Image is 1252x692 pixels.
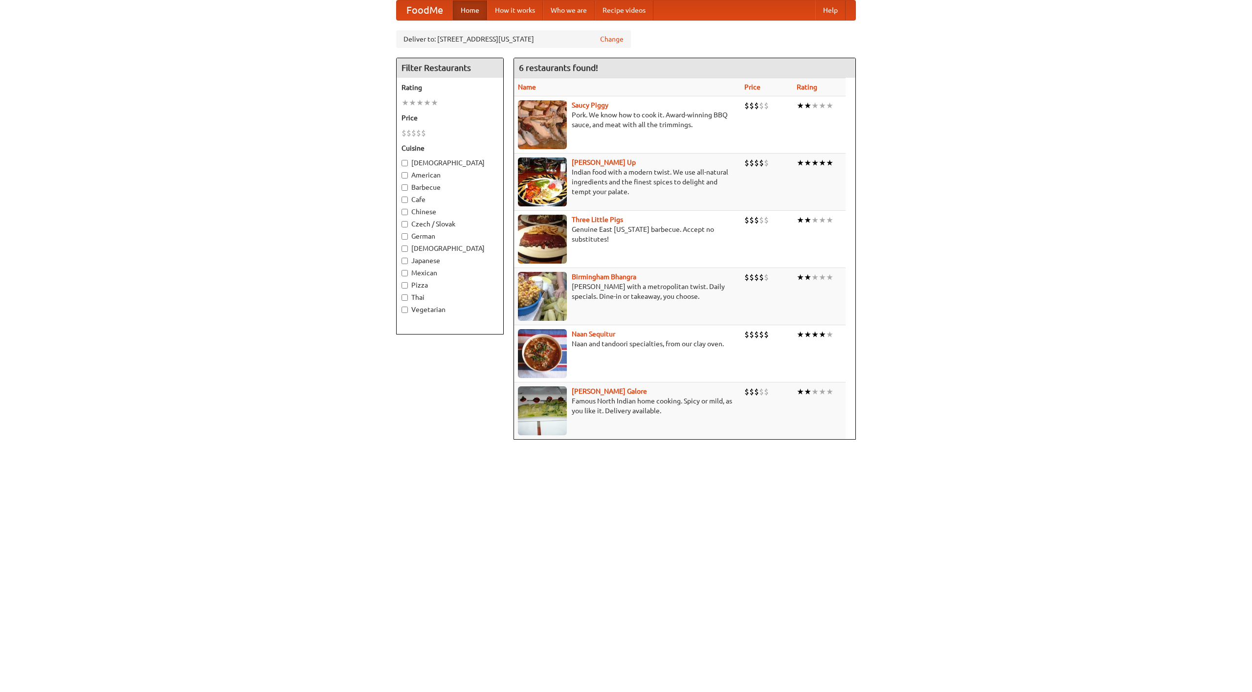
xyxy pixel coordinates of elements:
[744,272,749,283] li: $
[819,215,826,225] li: ★
[402,209,408,215] input: Chinese
[397,0,453,20] a: FoodMe
[826,329,833,340] li: ★
[804,100,811,111] li: ★
[759,272,764,283] li: $
[518,110,737,130] p: Pork. We know how to cook it. Award-winning BBQ sauce, and meat with all the trimmings.
[754,100,759,111] li: $
[402,128,406,138] li: $
[572,387,647,395] b: [PERSON_NAME] Galore
[744,157,749,168] li: $
[402,244,498,253] label: [DEMOGRAPHIC_DATA]
[397,58,503,78] h4: Filter Restaurants
[797,329,804,340] li: ★
[797,272,804,283] li: ★
[744,215,749,225] li: $
[764,100,769,111] li: $
[402,158,498,168] label: [DEMOGRAPHIC_DATA]
[518,282,737,301] p: [PERSON_NAME] with a metropolitan twist. Daily specials. Dine-in or takeaway, you choose.
[402,282,408,289] input: Pizza
[518,100,567,149] img: saucy.jpg
[421,128,426,138] li: $
[804,272,811,283] li: ★
[764,329,769,340] li: $
[402,246,408,252] input: [DEMOGRAPHIC_DATA]
[518,272,567,321] img: bhangra.jpg
[764,215,769,225] li: $
[826,157,833,168] li: ★
[811,100,819,111] li: ★
[411,128,416,138] li: $
[826,272,833,283] li: ★
[744,83,760,91] a: Price
[402,184,408,191] input: Barbecue
[759,215,764,225] li: $
[804,386,811,397] li: ★
[749,386,754,397] li: $
[406,128,411,138] li: $
[572,158,636,166] a: [PERSON_NAME] Up
[811,272,819,283] li: ★
[826,100,833,111] li: ★
[797,157,804,168] li: ★
[754,386,759,397] li: $
[402,195,498,204] label: Cafe
[424,97,431,108] li: ★
[804,329,811,340] li: ★
[518,224,737,244] p: Genuine East [US_STATE] barbecue. Accept no substitutes!
[754,157,759,168] li: $
[811,157,819,168] li: ★
[518,386,567,435] img: currygalore.jpg
[409,97,416,108] li: ★
[572,101,608,109] a: Saucy Piggy
[416,128,421,138] li: $
[744,100,749,111] li: $
[402,292,498,302] label: Thai
[402,143,498,153] h5: Cuisine
[744,329,749,340] li: $
[804,215,811,225] li: ★
[572,273,636,281] a: Birmingham Bhangra
[819,100,826,111] li: ★
[797,100,804,111] li: ★
[759,386,764,397] li: $
[402,160,408,166] input: [DEMOGRAPHIC_DATA]
[396,30,631,48] div: Deliver to: [STREET_ADDRESS][US_STATE]
[402,258,408,264] input: Japanese
[519,63,598,72] ng-pluralize: 6 restaurants found!
[402,307,408,313] input: Vegetarian
[431,97,438,108] li: ★
[749,157,754,168] li: $
[402,197,408,203] input: Cafe
[754,215,759,225] li: $
[402,256,498,266] label: Japanese
[804,157,811,168] li: ★
[754,272,759,283] li: $
[819,272,826,283] li: ★
[819,386,826,397] li: ★
[826,215,833,225] li: ★
[811,386,819,397] li: ★
[749,272,754,283] li: $
[819,329,826,340] li: ★
[518,83,536,91] a: Name
[402,219,498,229] label: Czech / Slovak
[811,329,819,340] li: ★
[811,215,819,225] li: ★
[402,231,498,241] label: German
[600,34,624,44] a: Change
[749,100,754,111] li: $
[453,0,487,20] a: Home
[764,272,769,283] li: $
[815,0,846,20] a: Help
[595,0,653,20] a: Recipe videos
[759,329,764,340] li: $
[402,83,498,92] h5: Rating
[759,100,764,111] li: $
[754,329,759,340] li: $
[572,330,615,338] a: Naan Sequitur
[764,386,769,397] li: $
